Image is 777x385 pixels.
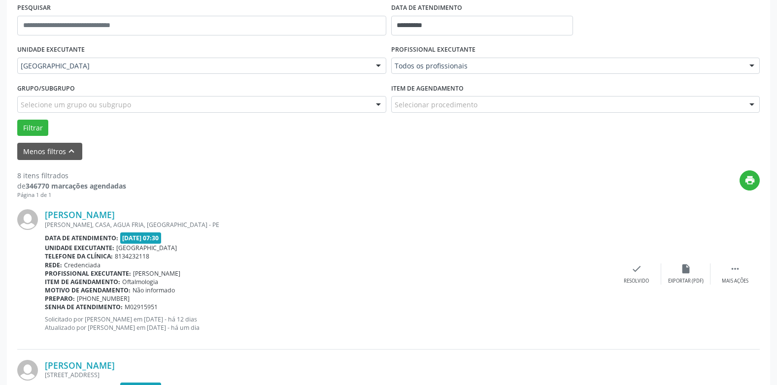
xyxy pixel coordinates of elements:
[45,303,123,311] b: Senha de atendimento:
[17,191,126,199] div: Página 1 de 1
[21,61,366,71] span: [GEOGRAPHIC_DATA]
[45,209,115,220] a: [PERSON_NAME]
[17,181,126,191] div: de
[125,303,158,311] span: M02915951
[17,0,51,16] label: PESQUISAR
[45,269,131,278] b: Profissional executante:
[391,42,475,58] label: PROFISSIONAL EXECUTANTE
[116,244,177,252] span: [GEOGRAPHIC_DATA]
[17,360,38,381] img: img
[744,175,755,186] i: print
[45,360,115,371] a: [PERSON_NAME]
[17,120,48,136] button: Filtrar
[45,371,612,379] div: [STREET_ADDRESS]
[21,99,131,110] span: Selecione um grupo ou subgrupo
[45,221,612,229] div: [PERSON_NAME], CASA, AGUA FRIA, [GEOGRAPHIC_DATA] - PE
[395,99,477,110] span: Selecionar procedimento
[391,81,464,96] label: Item de agendamento
[730,263,741,274] i: 
[395,61,740,71] span: Todos os profissionais
[77,294,130,303] span: [PHONE_NUMBER]
[17,42,85,58] label: UNIDADE EXECUTANTE
[45,286,131,294] b: Motivo de agendamento:
[668,278,704,285] div: Exportar (PDF)
[133,286,175,294] span: Não informado
[624,278,649,285] div: Resolvido
[740,170,760,191] button: print
[115,252,149,260] span: 8134232118
[680,263,691,274] i: insert_drive_file
[45,244,114,252] b: Unidade executante:
[391,0,462,16] label: DATA DE ATENDIMENTO
[45,294,75,303] b: Preparo:
[45,234,118,242] b: Data de atendimento:
[122,278,158,286] span: Oftalmologia
[26,181,126,191] strong: 346770 marcações agendadas
[45,315,612,332] p: Solicitado por [PERSON_NAME] em [DATE] - há 12 dias Atualizado por [PERSON_NAME] em [DATE] - há u...
[45,278,120,286] b: Item de agendamento:
[17,81,75,96] label: Grupo/Subgrupo
[64,261,101,269] span: Credenciada
[17,209,38,230] img: img
[120,232,162,244] span: [DATE] 07:30
[17,170,126,181] div: 8 itens filtrados
[631,263,642,274] i: check
[45,261,62,269] b: Rede:
[45,252,113,260] b: Telefone da clínica:
[17,143,82,160] button: Menos filtroskeyboard_arrow_up
[66,146,77,157] i: keyboard_arrow_up
[133,269,180,278] span: [PERSON_NAME]
[722,278,748,285] div: Mais ações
